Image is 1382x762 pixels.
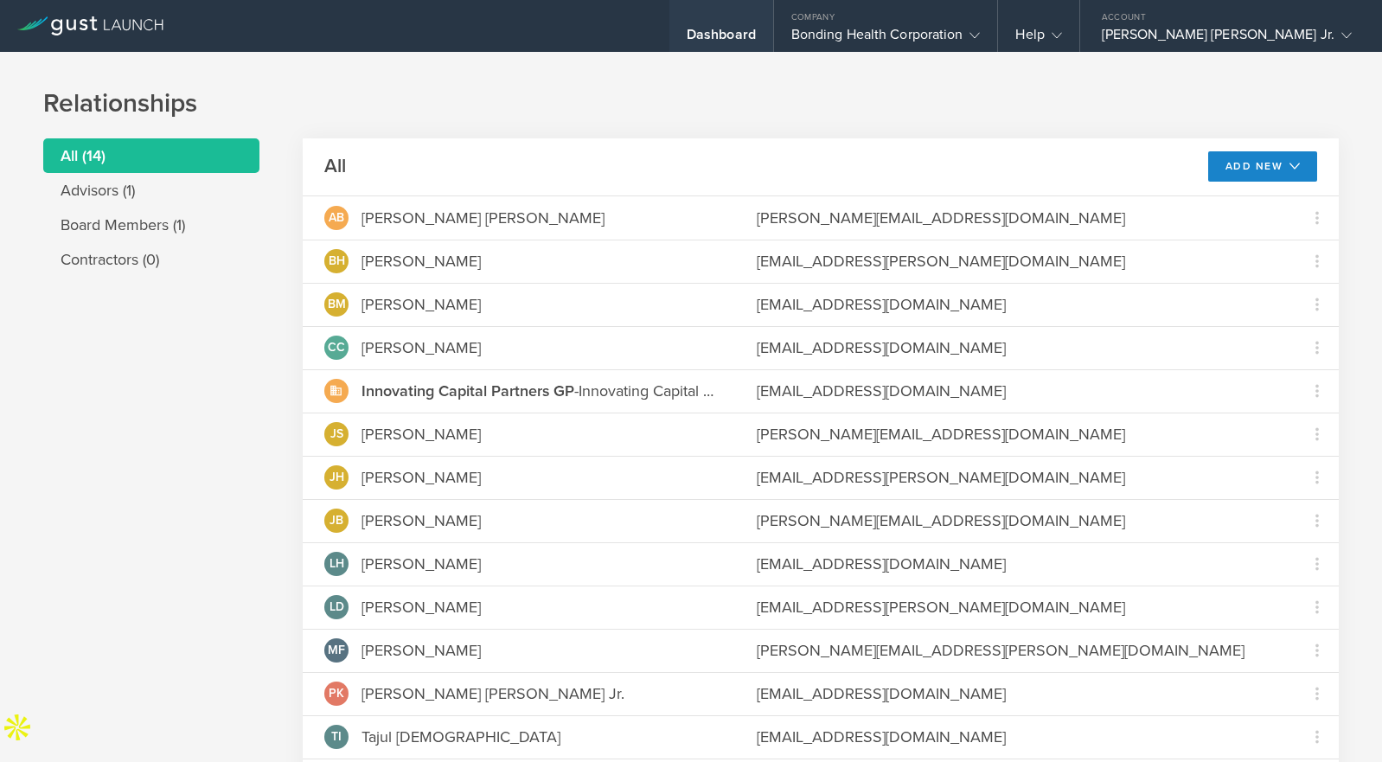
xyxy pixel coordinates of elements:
span: MF [328,644,345,656]
h1: Relationships [43,86,1339,121]
span: PK [329,688,344,700]
div: [PERSON_NAME][EMAIL_ADDRESS][DOMAIN_NAME] [757,207,1274,229]
div: [EMAIL_ADDRESS][DOMAIN_NAME] [757,682,1274,705]
div: [EMAIL_ADDRESS][DOMAIN_NAME] [757,293,1274,316]
span: LD [330,601,344,613]
span: AB [329,212,344,224]
div: Dashboard [687,26,756,52]
span: JB [330,515,343,527]
li: All (14) [43,138,259,173]
div: [EMAIL_ADDRESS][DOMAIN_NAME] [757,336,1274,359]
div: Help [1015,26,1061,52]
div: [PERSON_NAME][EMAIL_ADDRESS][PERSON_NAME][DOMAIN_NAME] [757,639,1274,662]
div: [PERSON_NAME] [361,293,481,316]
div: [EMAIL_ADDRESS][DOMAIN_NAME] [757,553,1274,575]
strong: Innovating Capital Partners GP [361,381,574,400]
span: LH [330,558,344,570]
div: [PERSON_NAME] [361,553,481,575]
div: [PERSON_NAME] [361,509,481,532]
div: [EMAIL_ADDRESS][DOMAIN_NAME] [757,380,1274,402]
div: Innovating Capital Partners GP [361,380,713,402]
div: [EMAIL_ADDRESS][PERSON_NAME][DOMAIN_NAME] [757,466,1274,489]
li: Contractors (0) [43,242,259,277]
span: CC [328,342,345,354]
div: [PERSON_NAME] [PERSON_NAME] [361,207,605,229]
div: [PERSON_NAME] [361,423,481,445]
div: [PERSON_NAME][EMAIL_ADDRESS][DOMAIN_NAME] [757,423,1274,445]
button: Add New [1208,151,1318,182]
div: [PERSON_NAME] [361,336,481,359]
div: [PERSON_NAME][EMAIL_ADDRESS][DOMAIN_NAME] [757,509,1274,532]
div: [EMAIL_ADDRESS][PERSON_NAME][DOMAIN_NAME] [757,250,1274,272]
div: Bonding Health Corporation [791,26,981,52]
span: JS [330,428,343,440]
span: - [361,381,579,400]
div: [PERSON_NAME] [361,466,481,489]
div: [PERSON_NAME] [361,250,481,272]
div: [PERSON_NAME] [361,596,481,618]
div: [PERSON_NAME] [361,639,481,662]
span: JH [330,471,344,483]
div: [EMAIL_ADDRESS][PERSON_NAME][DOMAIN_NAME] [757,596,1274,618]
span: BH [329,255,345,267]
span: BM [328,298,346,311]
li: Board Members (1) [43,208,259,242]
li: Advisors (1) [43,173,259,208]
h2: All [324,154,346,179]
div: [PERSON_NAME] [PERSON_NAME] Jr. [1102,26,1352,52]
div: [PERSON_NAME] [PERSON_NAME] Jr. [361,682,624,705]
